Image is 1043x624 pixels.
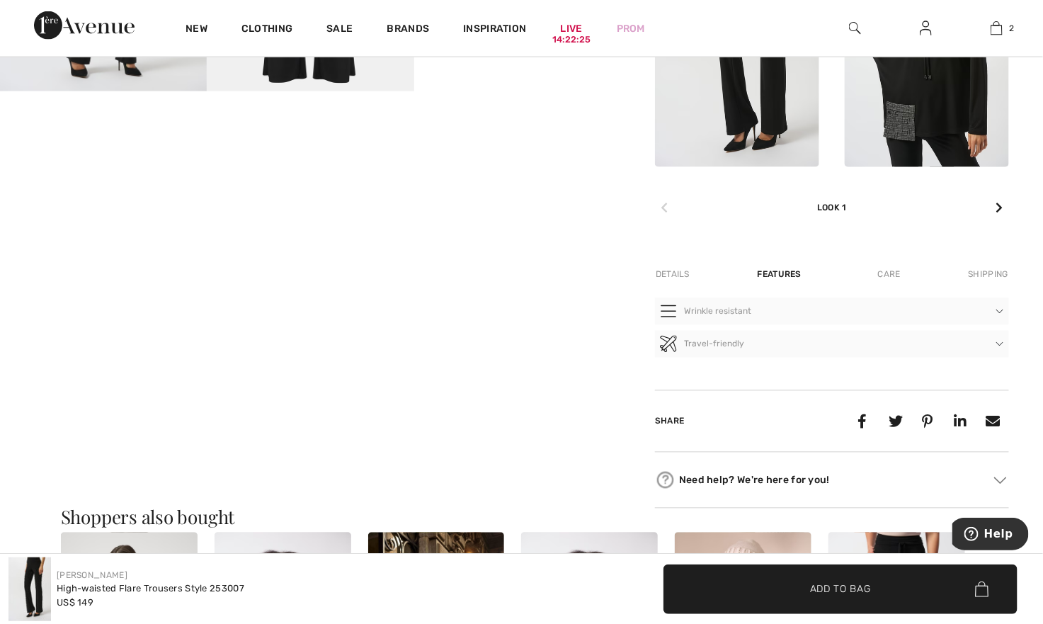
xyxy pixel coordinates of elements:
span: Inspiration [463,23,526,38]
a: Brands [387,23,430,38]
a: Sign In [908,20,943,38]
div: High-waisted Flare Trousers Style 253007 [57,582,244,596]
span: US$ 149 [57,597,93,608]
span: Share [655,416,685,426]
img: My Info [920,20,932,37]
button: Add to Bag [663,565,1018,614]
span: Add to Bag [810,582,871,596]
a: New [186,23,207,38]
a: 2 [962,20,1031,37]
h3: Shoppers also bought [61,509,983,527]
div: Care [866,262,913,288]
div: Shipping [965,262,1009,288]
div: Details [655,262,693,288]
img: My Bag [991,20,1003,37]
img: wrinkle-free.svg [660,303,677,320]
div: 14:22:25 [552,33,591,47]
img: search the website [849,20,861,37]
div: Look 1 [655,167,1009,214]
button: Travel-friendly [655,331,1009,358]
a: Sale [326,23,353,38]
iframe: Opens a widget where you can find more information [952,518,1029,553]
a: Clothing [241,23,292,38]
div: Features [746,262,814,288]
img: 1ère Avenue [34,11,135,40]
span: 2 [1010,22,1015,35]
a: Prom [617,21,645,36]
img: Arrow2.svg [994,477,1007,484]
div: Need help? We're here for you! [655,470,1009,491]
a: [PERSON_NAME] [57,570,127,580]
img: travel-friendly.svg [660,336,677,353]
img: High-Waisted Flare Trousers Style 253007 [8,557,51,621]
button: Wrinkle resistant [655,298,1009,325]
img: Bag.svg [975,582,988,597]
a: Live14:22:25 [561,21,583,36]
